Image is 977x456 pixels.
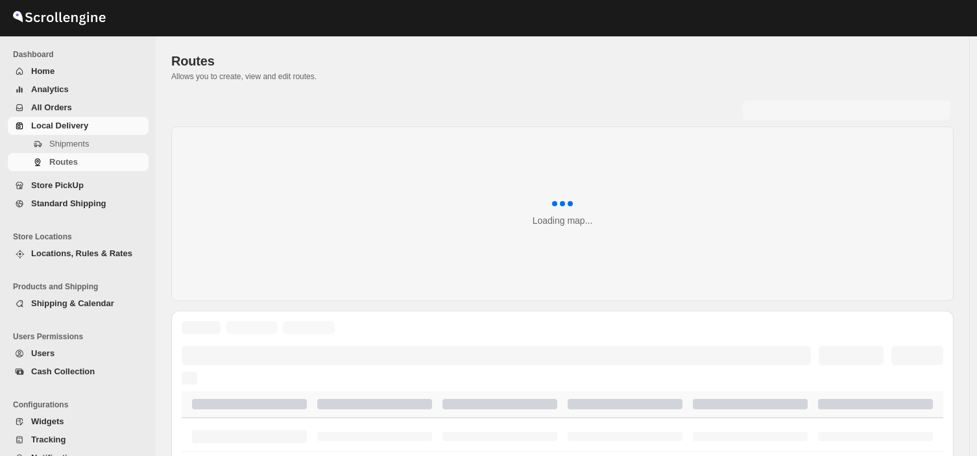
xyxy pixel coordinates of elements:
span: Shipping & Calendar [31,298,114,308]
button: Locations, Rules & Rates [8,245,149,263]
button: Analytics [8,80,149,99]
span: Users [31,348,54,358]
span: Dashboard [13,49,149,60]
button: Users [8,344,149,363]
span: Products and Shipping [13,282,149,292]
button: Widgets [8,413,149,431]
span: Locations, Rules & Rates [31,248,132,258]
span: Tracking [31,435,66,444]
p: Allows you to create, view and edit routes. [171,71,954,82]
button: Shipments [8,135,149,153]
span: Home [31,66,54,76]
span: Store PickUp [31,180,84,190]
button: Tracking [8,431,149,449]
span: Shipments [49,139,89,149]
span: Widgets [31,416,64,426]
button: Shipping & Calendar [8,294,149,313]
span: Standard Shipping [31,198,106,208]
span: Routes [49,157,78,167]
span: Local Delivery [31,121,88,130]
span: Users Permissions [13,331,149,342]
span: Routes [171,54,215,68]
span: Cash Collection [31,366,95,376]
button: All Orders [8,99,149,117]
div: Loading map... [533,214,593,227]
button: Routes [8,153,149,171]
button: Cash Collection [8,363,149,381]
span: Analytics [31,84,69,94]
span: Store Locations [13,232,149,242]
span: Configurations [13,400,149,410]
span: All Orders [31,102,72,112]
button: Home [8,62,149,80]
